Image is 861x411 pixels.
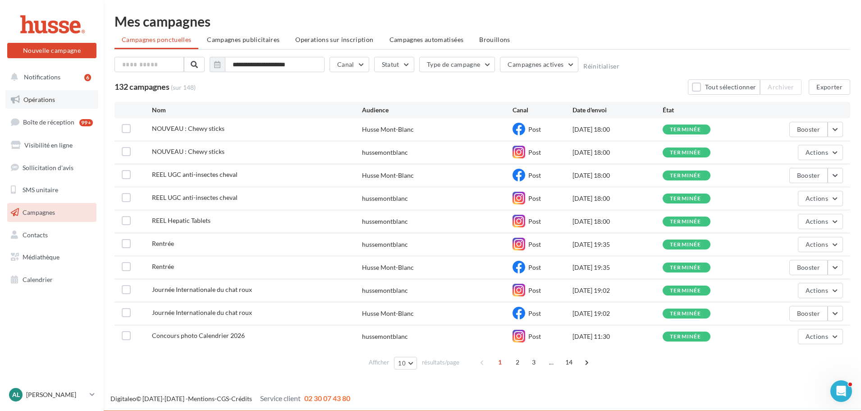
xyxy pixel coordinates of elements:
[798,214,843,229] button: Actions
[295,36,373,43] span: Operations sur inscription
[572,125,663,134] div: [DATE] 18:00
[798,145,843,160] button: Actions
[670,265,701,271] div: terminée
[798,191,843,206] button: Actions
[528,332,541,340] span: Post
[789,122,828,137] button: Booster
[528,194,541,202] span: Post
[789,306,828,321] button: Booster
[12,390,20,399] span: Al
[513,106,572,115] div: Canal
[362,148,408,157] div: hussemontblanc
[528,240,541,248] span: Post
[110,395,136,402] a: Digitaleo
[330,57,369,72] button: Canal
[260,394,301,402] span: Service client
[572,332,663,341] div: [DATE] 11:30
[806,194,828,202] span: Actions
[663,106,753,115] div: État
[493,355,507,369] span: 1
[5,90,98,109] a: Opérations
[152,217,211,224] span: REEL Hepatic Tablets
[806,286,828,294] span: Actions
[422,358,459,367] span: résultats/page
[362,240,408,249] div: hussemontblanc
[572,286,663,295] div: [DATE] 19:02
[171,83,196,92] span: (sur 148)
[572,148,663,157] div: [DATE] 18:00
[231,395,252,402] a: Crédits
[207,36,279,43] span: Campagnes publicitaires
[23,163,73,171] span: Sollicitation d'avis
[152,286,252,293] span: Journée Internationale du chat roux
[528,148,541,156] span: Post
[688,79,760,95] button: Tout sélectionner
[23,208,55,216] span: Campagnes
[670,242,701,248] div: terminée
[362,125,414,134] div: Husse Mont-Blanc
[23,276,53,283] span: Calendrier
[23,96,55,103] span: Opérations
[5,203,98,222] a: Campagnes
[528,286,541,294] span: Post
[152,240,174,247] span: Rentrée
[5,270,98,289] a: Calendrier
[26,390,86,399] p: [PERSON_NAME]
[362,263,414,272] div: Husse Mont-Blanc
[798,237,843,252] button: Actions
[217,395,229,402] a: CGS
[789,260,828,275] button: Booster
[374,57,414,72] button: Statut
[152,125,224,132] span: NOUVEAU : Chewy sticks
[362,286,408,295] div: hussemontblanc
[152,332,245,339] span: Concours photo Calendrier 2026
[798,283,843,298] button: Actions
[583,63,619,70] button: Réinitialiser
[24,141,73,149] span: Visibilité en ligne
[23,118,74,126] span: Boîte de réception
[809,79,850,95] button: Exporter
[152,263,174,270] span: Rentrée
[528,309,541,317] span: Post
[152,106,362,115] div: Nom
[572,263,663,272] div: [DATE] 19:35
[670,334,701,340] div: terminée
[528,217,541,225] span: Post
[152,309,252,316] span: Journée Internationale du chat roux
[670,173,701,179] div: terminée
[5,112,98,132] a: Boîte de réception99+
[760,79,801,95] button: Archiver
[110,395,350,402] span: © [DATE]-[DATE] - - -
[528,125,541,133] span: Post
[500,57,578,72] button: Campagnes actives
[806,148,828,156] span: Actions
[23,186,58,194] span: SMS unitaire
[362,309,414,318] div: Husse Mont-Blanc
[528,263,541,271] span: Post
[510,355,525,369] span: 2
[508,60,563,68] span: Campagnes actives
[362,217,408,226] div: hussemontblanc
[670,196,701,202] div: terminée
[789,168,828,183] button: Booster
[5,248,98,267] a: Médiathèque
[528,171,541,179] span: Post
[798,329,843,344] button: Actions
[5,68,95,87] button: Notifications 6
[670,288,701,294] div: terminée
[152,194,238,201] span: REEL UGC anti-insectes cheval
[369,358,389,367] span: Afficher
[23,231,48,239] span: Contacts
[362,332,408,341] div: hussemontblanc
[572,217,663,226] div: [DATE] 18:00
[479,36,510,43] span: Brouillons
[572,240,663,249] div: [DATE] 19:35
[394,357,417,369] button: 10
[544,355,559,369] span: ...
[830,380,852,402] iframe: Intercom live chat
[670,219,701,225] div: terminée
[389,36,464,43] span: Campagnes automatisées
[5,226,98,245] a: Contacts
[572,194,663,203] div: [DATE] 18:00
[188,395,215,402] a: Mentions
